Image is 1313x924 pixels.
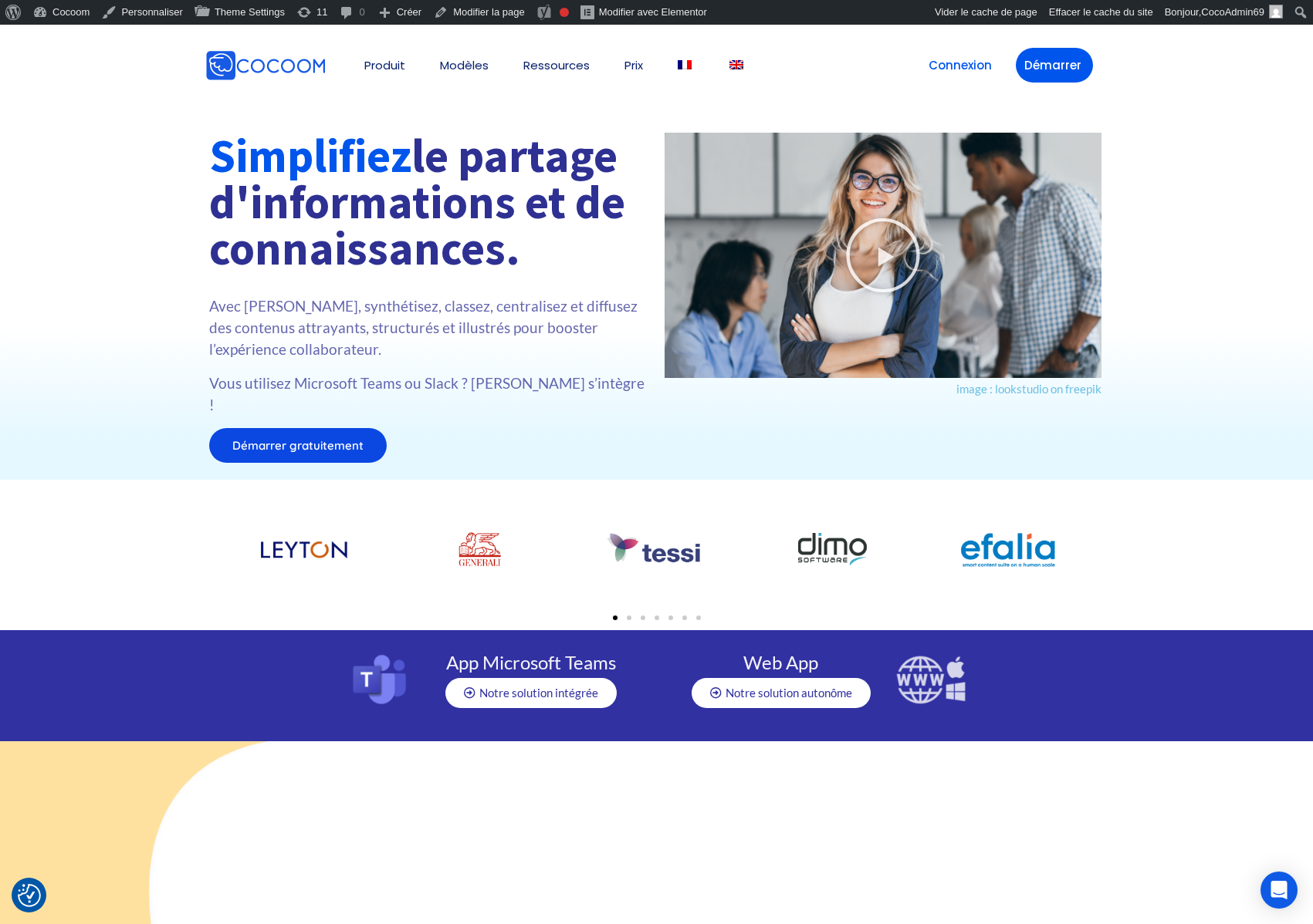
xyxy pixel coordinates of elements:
[329,65,330,66] img: Cocoom
[1261,872,1298,909] div: Open Intercom Messenger
[1049,6,1153,18] span: Effacer le cache du site
[205,50,326,81] img: Cocoom
[655,615,659,620] span: Go to slide 4
[641,615,645,620] span: Go to slide 3
[696,615,701,620] span: Go to slide 7
[613,615,618,620] span: Go to slide 1
[726,687,852,699] span: Notre solution autonôme
[232,440,364,451] span: Démarrer gratuitement
[935,6,1037,18] span: Vider le cache de page
[627,615,631,620] span: Go to slide 2
[430,653,632,672] h4: App Microsoft Teams
[678,60,692,69] img: Français
[681,653,881,672] h4: Web App
[729,60,743,69] img: Anglais
[479,687,598,699] span: Notre solution intégrée
[1201,6,1264,18] span: CocoAdmin69
[209,133,649,271] h1: le partage d'informations et de connaissances.
[209,373,649,416] p: Vous utilisez Microsoft Teams ou Slack ? [PERSON_NAME] s’intègre !
[692,678,871,708] a: Notre solution autonôme
[523,59,590,71] a: Ressources
[209,428,387,463] a: Démarrer gratuitement
[209,126,411,184] font: Simplifiez
[668,615,673,620] span: Go to slide 5
[440,59,489,71] a: Modèles
[920,48,1000,83] a: Connexion
[18,884,41,907] button: Consent Preferences
[624,59,643,71] a: Prix
[18,884,41,907] img: Revisit consent button
[956,382,1101,396] a: image : lookstudio on freepik
[209,295,649,360] p: Avec [PERSON_NAME], synthétisez, classez, centralisez et diffusez des contenus attrayants, struct...
[364,59,405,71] a: Produit
[682,615,687,620] span: Go to slide 6
[445,678,617,708] a: Notre solution intégrée
[1016,48,1093,83] a: Démarrer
